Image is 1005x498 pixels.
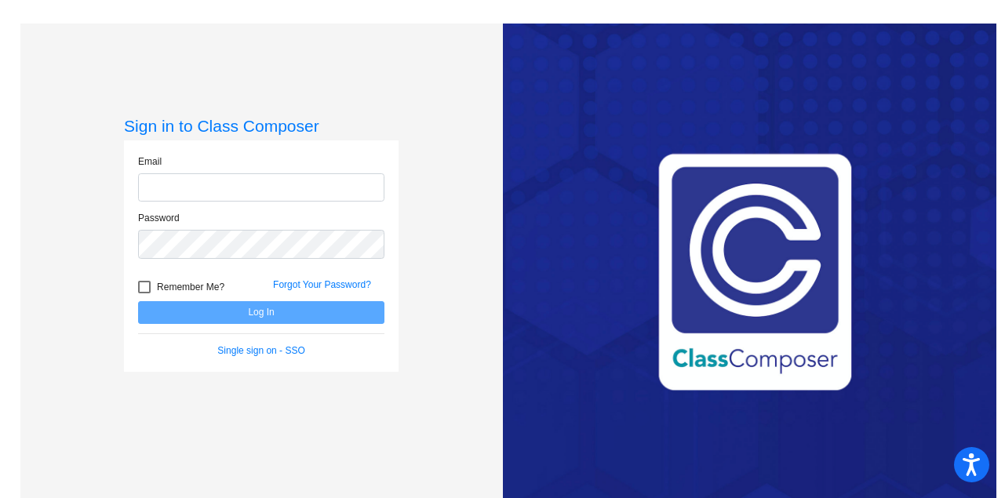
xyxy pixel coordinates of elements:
[138,154,162,169] label: Email
[138,301,384,324] button: Log In
[138,211,180,225] label: Password
[273,279,371,290] a: Forgot Your Password?
[157,278,224,296] span: Remember Me?
[217,345,304,356] a: Single sign on - SSO
[124,116,399,136] h3: Sign in to Class Composer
